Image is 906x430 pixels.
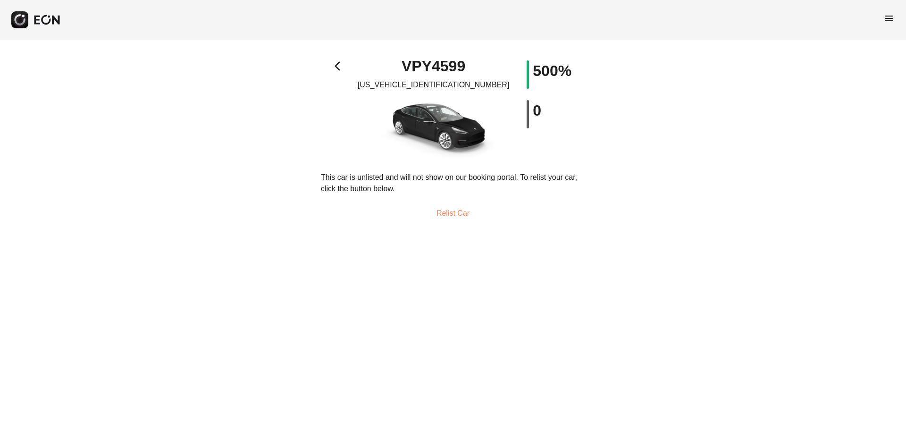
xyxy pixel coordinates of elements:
button: Relist Car [425,202,481,225]
p: This car is unlisted and will not show on our booking portal. To relist your car, click the butto... [321,172,585,194]
h1: VPY4599 [402,60,465,72]
p: [US_VEHICLE_IDENTIFICATION_NUMBER] [358,79,510,91]
h1: 500% [533,65,571,76]
img: car [368,94,500,160]
span: menu [883,13,895,24]
span: arrow_back_ios [335,60,346,72]
h1: 0 [533,105,541,116]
